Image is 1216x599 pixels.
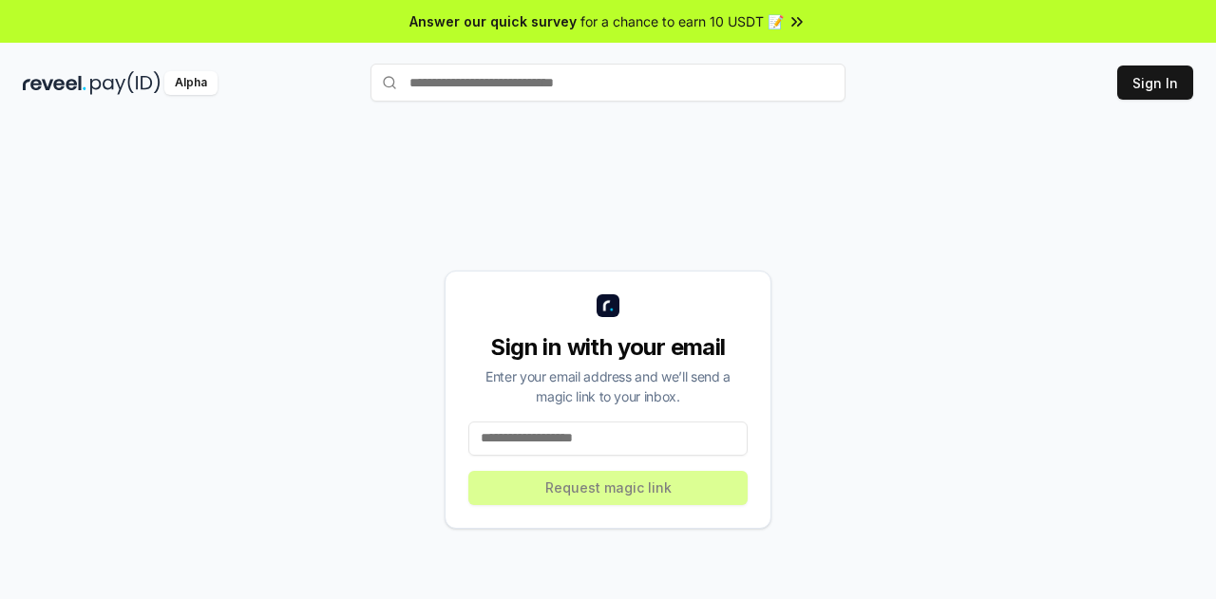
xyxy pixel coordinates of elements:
img: logo_small [597,294,619,317]
div: Sign in with your email [468,332,748,363]
button: Sign In [1117,66,1193,100]
div: Enter your email address and we’ll send a magic link to your inbox. [468,366,748,406]
span: for a chance to earn 10 USDT 📝 [580,11,784,31]
div: Alpha [164,71,218,95]
img: reveel_dark [23,71,86,95]
span: Answer our quick survey [409,11,577,31]
img: pay_id [90,71,161,95]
